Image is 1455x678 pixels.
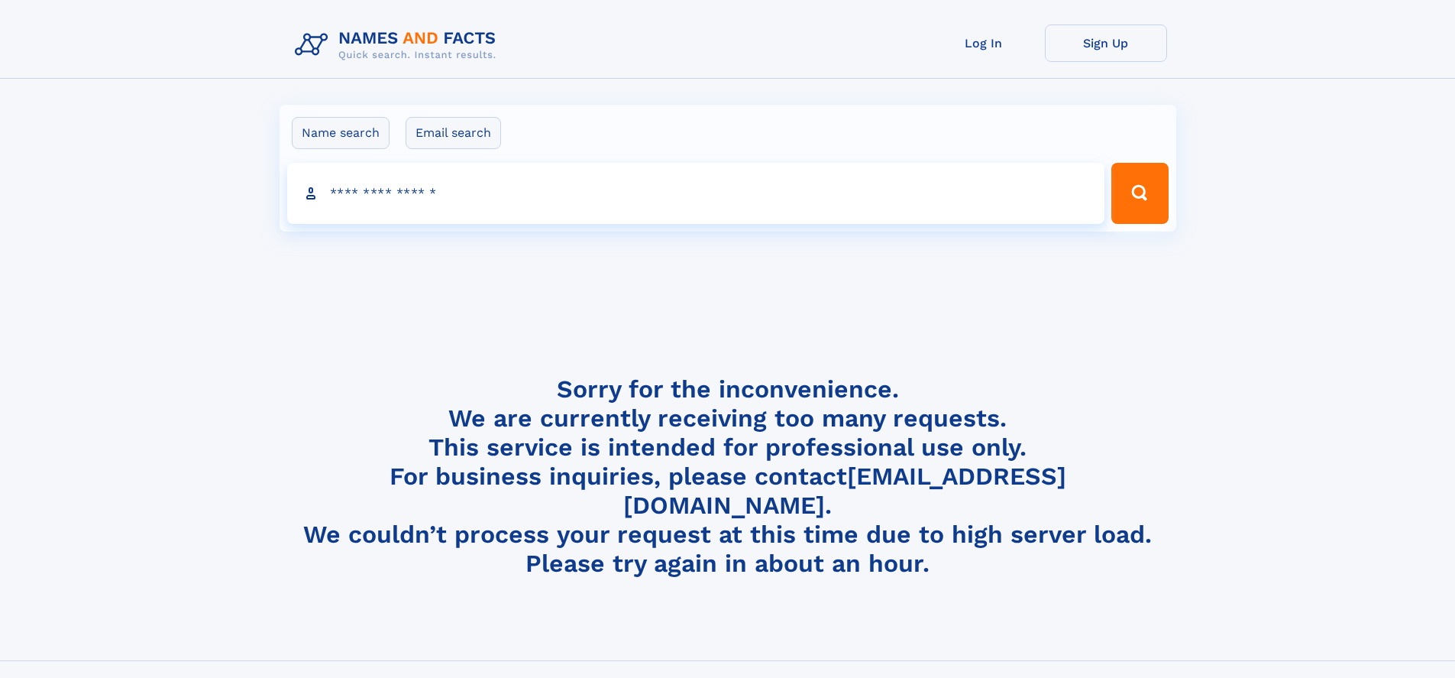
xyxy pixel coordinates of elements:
[289,375,1167,579] h4: Sorry for the inconvenience. We are currently receiving too many requests. This service is intend...
[289,24,509,66] img: Logo Names and Facts
[923,24,1045,62] a: Log In
[1111,163,1168,224] button: Search Button
[406,117,501,149] label: Email search
[1045,24,1167,62] a: Sign Up
[287,163,1105,224] input: search input
[292,117,390,149] label: Name search
[623,462,1066,520] a: [EMAIL_ADDRESS][DOMAIN_NAME]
